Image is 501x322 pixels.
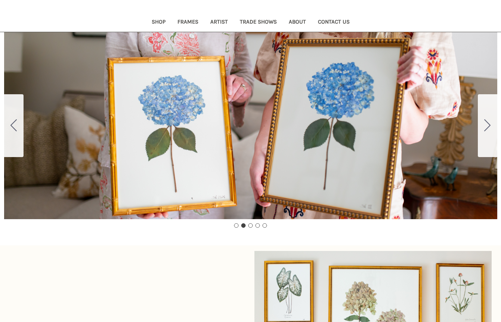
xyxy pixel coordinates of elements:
a: Trade Shows [234,13,283,32]
button: Go to slide 1 [4,94,24,157]
button: Go to slide 3 [478,94,497,157]
a: About [283,13,312,32]
a: Shop [146,13,171,32]
a: Artist [204,13,234,32]
button: Go to slide 2 [241,223,246,228]
button: Go to slide 1 [234,223,239,228]
button: Go to slide 5 [263,223,267,228]
button: Go to slide 3 [248,223,253,228]
button: Go to slide 4 [256,223,260,228]
a: Contact Us [312,13,356,32]
a: Frames [171,13,204,32]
